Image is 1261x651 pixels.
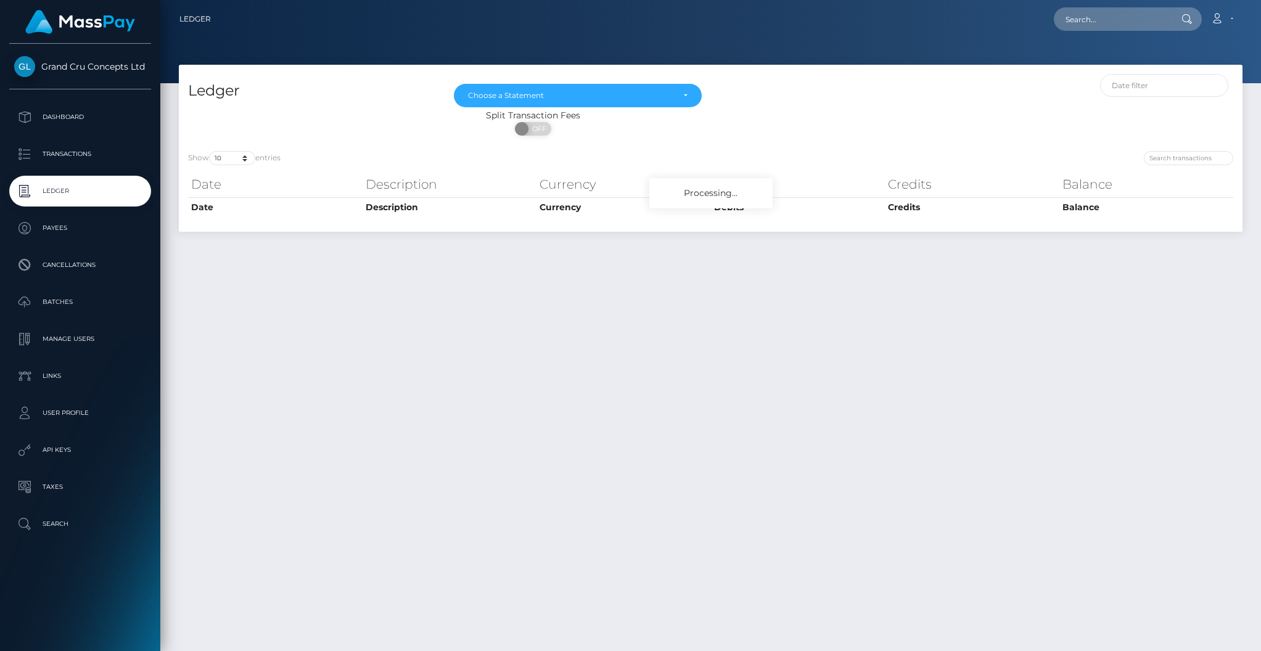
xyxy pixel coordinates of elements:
[1054,7,1170,31] input: Search...
[9,287,151,317] a: Batches
[25,10,135,34] img: MassPay Logo
[14,182,146,200] p: Ledger
[9,435,151,465] a: API Keys
[9,213,151,244] a: Payees
[522,122,552,136] span: OFF
[14,330,146,348] p: Manage Users
[179,6,211,32] a: Ledger
[14,219,146,237] p: Payees
[536,172,711,197] th: Currency
[14,515,146,533] p: Search
[188,80,435,102] h4: Ledger
[14,367,146,385] p: Links
[9,472,151,502] a: Taxes
[9,250,151,280] a: Cancellations
[188,151,281,165] label: Show entries
[9,139,151,170] a: Transactions
[536,197,711,217] th: Currency
[14,108,146,126] p: Dashboard
[711,172,885,197] th: Debits
[9,176,151,207] a: Ledger
[9,102,151,133] a: Dashboard
[1144,151,1233,165] input: Search transactions
[885,172,1059,197] th: Credits
[14,478,146,496] p: Taxes
[1059,172,1234,197] th: Balance
[454,84,701,107] button: Choose a Statement
[1059,197,1234,217] th: Balance
[9,509,151,539] a: Search
[9,361,151,391] a: Links
[711,197,885,217] th: Debits
[363,197,537,217] th: Description
[885,197,1059,217] th: Credits
[179,109,888,122] div: Split Transaction Fees
[14,293,146,311] p: Batches
[14,441,146,459] p: API Keys
[363,172,537,197] th: Description
[14,145,146,163] p: Transactions
[14,56,35,77] img: Grand Cru Concepts Ltd
[9,398,151,428] a: User Profile
[468,91,673,100] div: Choose a Statement
[188,197,363,217] th: Date
[9,324,151,354] a: Manage Users
[1100,74,1228,97] input: Date filter
[14,404,146,422] p: User Profile
[14,256,146,274] p: Cancellations
[649,178,773,208] div: Processing...
[188,172,363,197] th: Date
[9,61,151,72] span: Grand Cru Concepts Ltd
[209,151,255,165] select: Showentries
